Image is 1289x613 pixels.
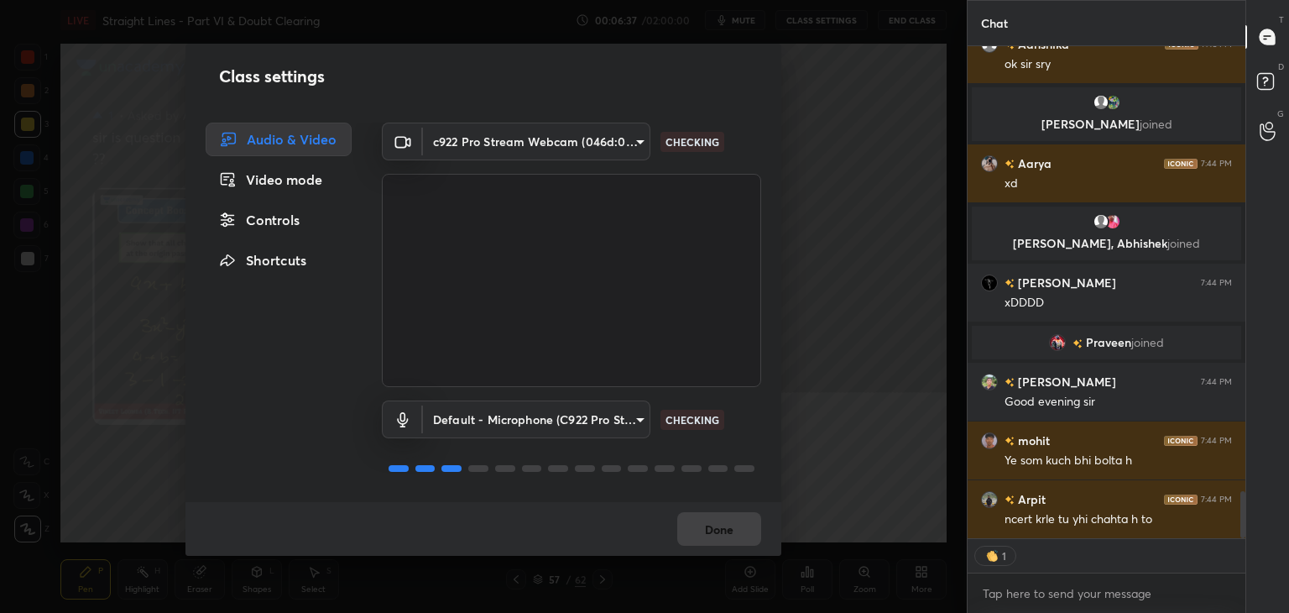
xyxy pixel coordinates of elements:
div: 7:44 PM [1201,495,1232,505]
img: no-rating-badge.077c3623.svg [1005,279,1015,288]
div: 7:44 PM [1201,159,1232,169]
h6: Aarya [1015,155,1052,172]
div: 7:44 PM [1201,377,1232,387]
div: Audio & Video [206,123,352,156]
h6: mohit [1015,432,1050,449]
div: Video mode [206,163,352,196]
div: xDDDD [1005,295,1232,312]
img: a2e8fded59724c35a261cf7d2003c474.jpg [981,432,998,449]
img: no-rating-badge.077c3623.svg [1005,495,1015,505]
p: D [1278,60,1284,73]
p: CHECKING [665,412,719,427]
p: Chat [968,1,1021,45]
img: default.png [1093,94,1109,111]
img: iconic-dark.1390631f.png [1164,159,1198,169]
p: G [1277,107,1284,120]
div: Ye som kuch bhi bolta h [1005,453,1232,469]
span: joined [1140,116,1172,132]
div: 1 [1000,549,1007,563]
div: grid [968,46,1245,539]
img: 5af24dbba0cd48ab93a6ecff75c4e855.jpg [981,374,998,390]
div: 7:44 PM [1201,436,1232,446]
img: default.png [1093,213,1109,230]
img: no-rating-badge.077c3623.svg [1005,378,1015,387]
div: c922 Pro Stream Webcam (046d:085c) [423,401,650,438]
span: joined [1167,235,1200,251]
img: no-rating-badge.077c3623.svg [1005,160,1015,169]
div: xd [1005,176,1232,192]
div: 7:44 PM [1201,278,1232,288]
h6: [PERSON_NAME] [1015,373,1116,390]
img: 5e44d9b0b2c946bfb32f887a0cfcc9b7.jpg [1104,94,1121,111]
img: no-rating-badge.077c3623.svg [1005,437,1015,446]
img: iconic-dark.1390631f.png [1164,436,1198,446]
img: 42793083a3254be0b603956cd2af4bdf.jpg [981,275,998,291]
img: e1e7859649444c008052ec902f7ba808.jpg [981,491,998,508]
div: Shortcuts [206,244,352,277]
div: ncert krle tu yhi chahta h to [1005,511,1232,528]
p: [PERSON_NAME] [982,118,1231,131]
p: CHECKING [665,134,719,149]
img: 46079d36b2ce47fa985f3e10f6691e4a.jpg [1049,334,1066,351]
img: 8bfc2507b822401fbb18f819a7f0e5ff.jpg [981,155,998,172]
span: joined [1131,336,1164,349]
div: Controls [206,203,352,237]
div: Good evening sir [1005,394,1232,411]
h2: Class settings [219,64,325,89]
div: c922 Pro Stream Webcam (046d:085c) [423,123,650,160]
h6: [PERSON_NAME] [1015,274,1116,291]
img: clapping_hands.png [984,548,1000,564]
img: iconic-dark.1390631f.png [1164,495,1198,505]
div: ok sir sry [1005,56,1232,73]
img: b7edfd0c39a544879b7035bfc936739e.jpg [1104,213,1121,230]
h6: Arpit [1015,490,1046,508]
p: T [1279,13,1284,26]
span: Praveen [1086,336,1131,349]
img: no-rating-badge.077c3623.svg [1072,339,1083,348]
p: [PERSON_NAME], Abhishek [982,237,1231,250]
